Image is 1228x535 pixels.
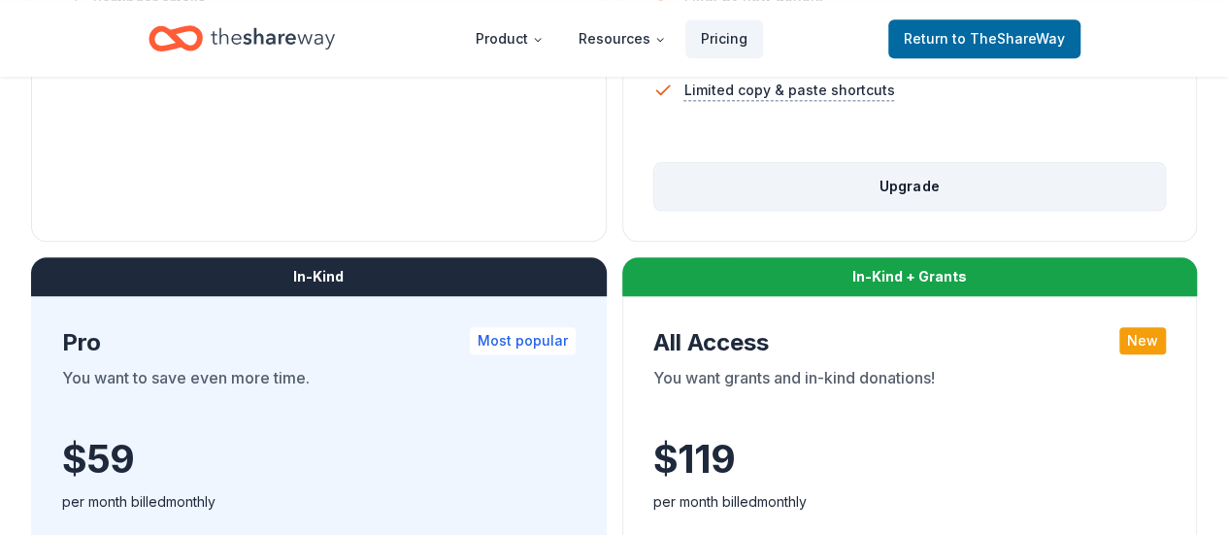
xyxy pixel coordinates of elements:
div: Pro [62,327,576,358]
button: Product [460,19,559,58]
span: Return [904,27,1065,50]
div: New [1119,327,1166,354]
div: You want to save even more time. [62,366,576,420]
div: per month billed monthly [62,490,576,514]
a: Home [149,16,335,61]
a: Returnto TheShareWay [888,19,1080,58]
button: Resources [563,19,681,58]
div: per month billed monthly [653,490,1167,514]
span: $ 59 [62,432,134,486]
div: In-Kind [31,257,607,296]
div: In-Kind + Grants [622,257,1198,296]
div: Most popular [470,327,576,354]
nav: Main [460,16,763,61]
div: You want grants and in-kind donations! [653,366,1167,420]
div: All Access [653,327,1167,358]
button: Upgrade [654,163,1166,210]
span: to TheShareWay [952,30,1065,47]
a: Pricing [685,19,763,58]
span: $ 119 [653,432,735,486]
span: Limited copy & paste shortcuts [684,79,895,102]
